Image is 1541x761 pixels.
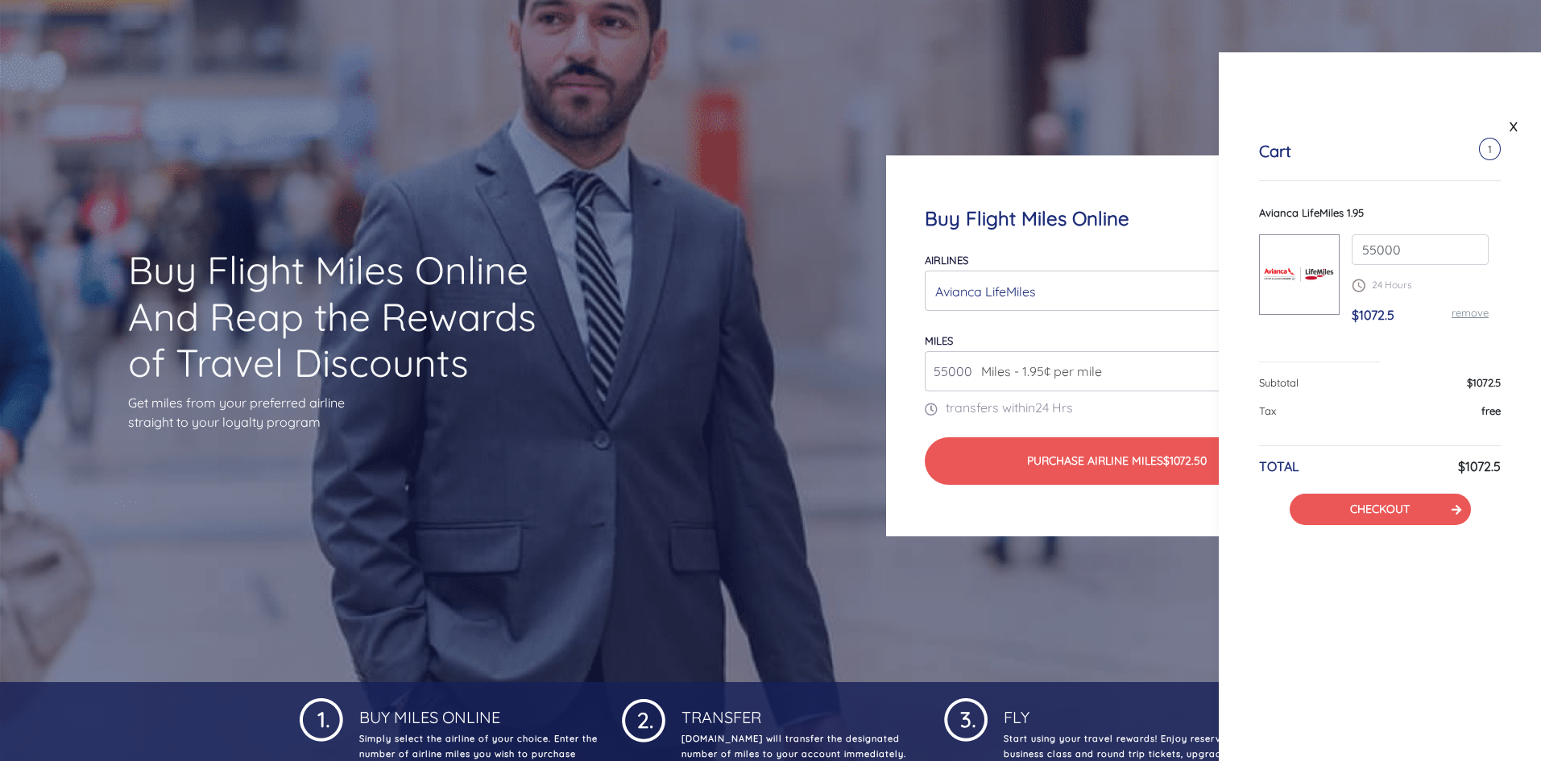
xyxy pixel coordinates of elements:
p: transfers within [925,398,1309,417]
span: $1072.50 [1163,453,1207,468]
span: free [1481,404,1501,417]
span: 1 [1479,138,1501,160]
span: Avianca LifeMiles 1.95 [1259,206,1364,219]
label: Airlines [925,254,968,267]
h4: Fly [1000,695,1242,727]
div: Avianca LifeMiles [935,276,1289,307]
img: 1 [944,695,988,742]
p: 24 Hours [1352,278,1489,292]
span: $1072.5 [1352,307,1394,323]
button: Avianca LifeMiles [925,271,1309,311]
h4: Buy Flight Miles Online [925,207,1309,230]
label: miles [925,334,953,347]
img: schedule.png [1352,279,1365,292]
img: 1 [300,695,343,742]
a: X [1506,114,1522,139]
a: CHECKOUT [1350,502,1410,516]
h6: $1072.5 [1458,459,1501,474]
span: Tax [1259,404,1276,417]
a: remove [1452,306,1489,319]
span: Miles - 1.95¢ per mile [973,362,1102,381]
h4: Buy Miles Online [356,695,598,727]
h5: Cart [1259,142,1291,161]
h1: Buy Flight Miles Online And Reap the Rewards of Travel Discounts [128,247,565,387]
p: Get miles from your preferred airline straight to your loyalty program [128,393,565,432]
h4: Transfer [678,695,920,727]
span: $1072.5 [1467,376,1501,389]
span: 24 Hrs [1035,399,1073,416]
span: Subtotal [1259,376,1299,389]
h6: TOTAL [1259,459,1299,474]
img: Aviance-LifeMiles.png [1260,257,1339,292]
button: CHECKOUT [1290,494,1471,525]
button: Purchase Airline Miles$1072.50 [925,437,1309,485]
img: 1 [622,695,665,742]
